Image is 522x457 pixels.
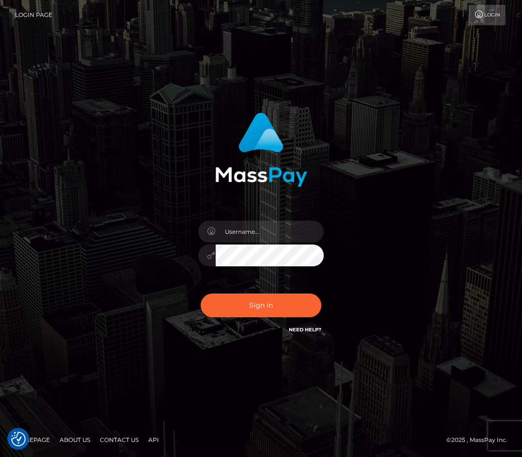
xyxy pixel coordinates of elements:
a: Contact Us [96,432,142,447]
input: Username... [216,221,324,243]
a: About Us [56,432,94,447]
a: Login [469,5,506,25]
a: Login Page [15,5,52,25]
a: Need Help? [289,326,321,333]
img: MassPay Login [215,113,307,187]
a: API [144,432,163,447]
button: Sign in [201,294,322,317]
img: Revisit consent button [11,432,26,446]
div: © 2025 , MassPay Inc. [446,435,515,445]
a: Homepage [11,432,54,447]
button: Consent Preferences [11,432,26,446]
